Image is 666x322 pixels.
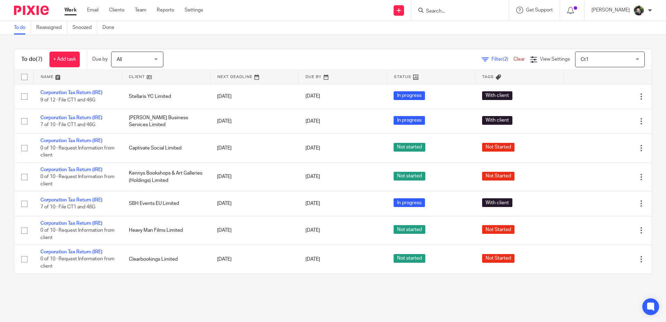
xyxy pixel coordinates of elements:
[40,257,115,269] span: 0 of 10 · Request Information from client
[540,57,570,62] span: View Settings
[210,109,299,133] td: [DATE]
[40,146,115,158] span: 0 of 10 · Request Information from client
[14,6,49,15] img: Pixie
[40,228,115,240] span: 0 of 10 · Request Information from client
[305,146,320,151] span: [DATE]
[40,198,102,202] a: Corporation Tax Return (IRE)
[394,198,425,207] span: In progress
[482,91,512,100] span: With client
[482,172,514,181] span: Not Started
[14,21,31,34] a: To do
[117,57,122,62] span: All
[40,174,115,186] span: 0 of 10 · Request Information from client
[40,98,95,102] span: 9 of 12 · File CT1 and 46G
[40,138,102,143] a: Corporation Tax Return (IRE)
[526,8,553,13] span: Get Support
[503,57,508,62] span: (2)
[394,225,425,234] span: Not started
[482,75,494,79] span: Tags
[210,216,299,245] td: [DATE]
[394,91,425,100] span: In progress
[36,21,67,34] a: Reassigned
[87,7,99,14] a: Email
[305,257,320,262] span: [DATE]
[40,122,95,127] span: 7 of 10 · File CT1 and 46G
[305,201,320,206] span: [DATE]
[491,57,513,62] span: Filter
[40,115,102,120] a: Corporation Tax Return (IRE)
[305,228,320,233] span: [DATE]
[122,162,210,191] td: Kennys Bookshops & Art Galleries (Holdings) Limited
[482,225,514,234] span: Not Started
[36,56,42,62] span: (7)
[49,52,80,67] a: + Add task
[40,205,95,210] span: 7 of 10 · File CT1 and 46G
[210,84,299,109] td: [DATE]
[210,245,299,274] td: [DATE]
[482,116,512,125] span: With client
[122,84,210,109] td: Stellaris YC Limited
[122,216,210,245] td: Heavy Man Films Limited
[21,56,42,63] h1: To do
[102,21,119,34] a: Done
[122,245,210,274] td: Clearbookings Limited
[210,191,299,216] td: [DATE]
[305,94,320,99] span: [DATE]
[72,21,97,34] a: Snoozed
[425,8,488,15] input: Search
[122,109,210,133] td: [PERSON_NAME] Business Services Limited
[482,254,514,263] span: Not Started
[92,56,108,63] p: Due by
[40,167,102,172] a: Corporation Tax Return (IRE)
[633,5,644,16] img: Jade.jpeg
[210,162,299,191] td: [DATE]
[394,116,425,125] span: In progress
[482,143,514,152] span: Not Started
[394,143,425,152] span: Not started
[482,198,512,207] span: With client
[40,250,102,254] a: Corporation Tax Return (IRE)
[40,221,102,226] a: Corporation Tax Return (IRE)
[394,172,425,181] span: Not started
[305,119,320,124] span: [DATE]
[185,7,203,14] a: Settings
[122,134,210,162] td: Captivate Social Limited
[40,90,102,95] a: Corporation Tax Return (IRE)
[64,7,77,14] a: Work
[122,191,210,216] td: SBH Events EU Limited
[157,7,174,14] a: Reports
[591,7,630,14] p: [PERSON_NAME]
[305,174,320,179] span: [DATE]
[135,7,146,14] a: Team
[210,134,299,162] td: [DATE]
[513,57,525,62] a: Clear
[109,7,124,14] a: Clients
[581,57,589,62] span: Ct1
[394,254,425,263] span: Not started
